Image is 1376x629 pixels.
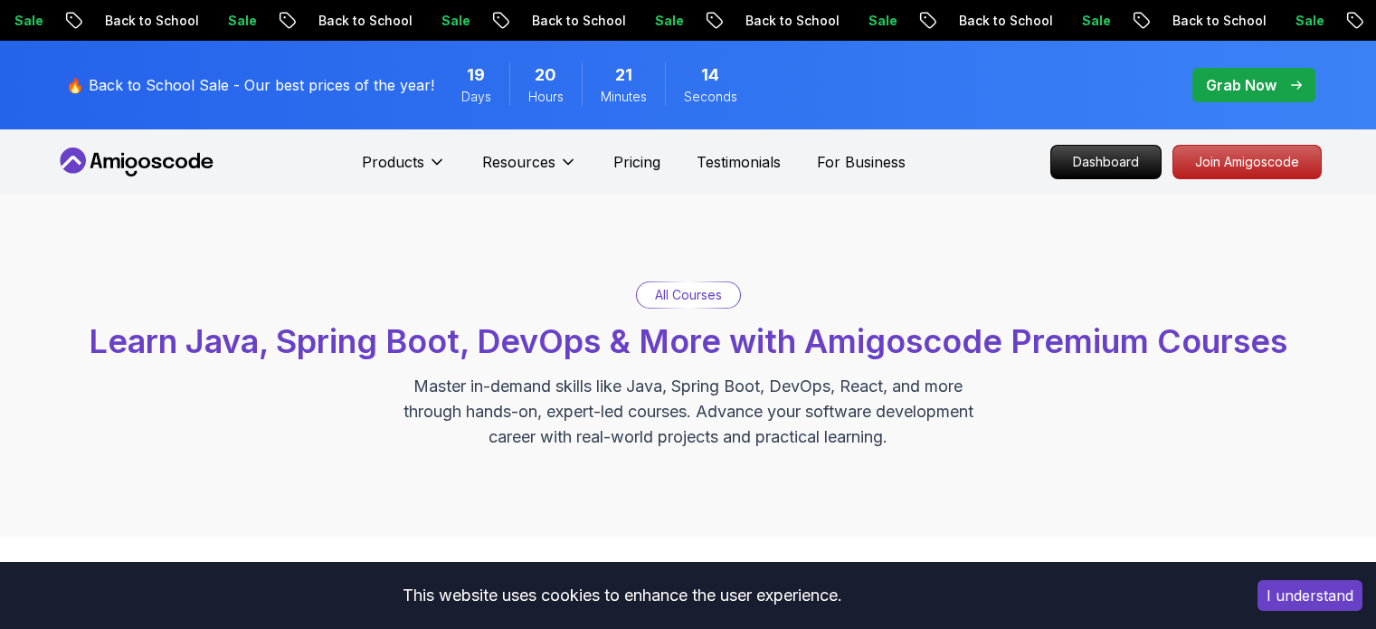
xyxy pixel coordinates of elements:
[1067,12,1125,30] p: Sale
[90,12,213,30] p: Back to School
[1280,12,1338,30] p: Sale
[613,151,660,173] a: Pricing
[697,151,781,173] a: Testimonials
[944,12,1067,30] p: Back to School
[426,12,484,30] p: Sale
[213,12,270,30] p: Sale
[640,12,697,30] p: Sale
[517,12,640,30] p: Back to School
[528,88,564,106] span: Hours
[66,74,434,96] p: 🔥 Back to School Sale - Our best prices of the year!
[362,151,424,173] p: Products
[1050,145,1162,179] a: Dashboard
[482,151,577,187] button: Resources
[1172,145,1322,179] a: Join Amigoscode
[362,151,446,187] button: Products
[1206,74,1276,96] p: Grab Now
[461,88,491,106] span: Days
[684,88,737,106] span: Seconds
[535,62,556,88] span: 20 Hours
[1051,146,1161,178] p: Dashboard
[1257,580,1362,611] button: Accept cookies
[89,321,1287,361] span: Learn Java, Spring Boot, DevOps & More with Amigoscode Premium Courses
[655,286,722,304] p: All Courses
[482,151,555,173] p: Resources
[384,374,992,450] p: Master in-demand skills like Java, Spring Boot, DevOps, React, and more through hands-on, expert-...
[701,62,719,88] span: 14 Seconds
[467,62,485,88] span: 19 Days
[730,12,853,30] p: Back to School
[1157,12,1280,30] p: Back to School
[615,62,632,88] span: 21 Minutes
[303,12,426,30] p: Back to School
[853,12,911,30] p: Sale
[1173,146,1321,178] p: Join Amigoscode
[14,576,1230,615] div: This website uses cookies to enhance the user experience.
[601,88,647,106] span: Minutes
[817,151,906,173] a: For Business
